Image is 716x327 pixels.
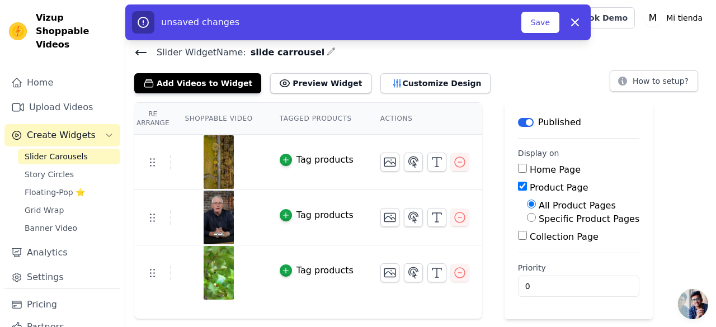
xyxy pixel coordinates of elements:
[25,169,74,180] span: Story Circles
[380,153,399,172] button: Change Thumbnail
[4,96,120,119] a: Upload Videos
[539,214,639,224] label: Specific Product Pages
[266,103,367,135] th: Tagged Products
[380,208,399,227] button: Change Thumbnail
[4,124,120,146] button: Create Widgets
[4,72,120,94] a: Home
[18,149,120,164] a: Slider Carousels
[280,208,354,222] button: Tag products
[18,220,120,236] a: Banner Video
[521,12,559,33] button: Save
[18,202,120,218] a: Grid Wrap
[530,182,588,193] label: Product Page
[530,231,599,242] label: Collection Page
[610,78,698,89] a: How to setup?
[18,167,120,182] a: Story Circles
[25,205,64,216] span: Grid Wrap
[27,129,96,142] span: Create Widgets
[380,263,399,282] button: Change Thumbnail
[171,103,266,135] th: Shoppable Video
[327,45,336,60] div: Edit Name
[280,264,354,277] button: Tag products
[610,70,698,92] button: How to setup?
[518,148,559,159] legend: Display on
[161,17,239,27] span: unsaved changes
[4,266,120,288] a: Settings
[678,289,708,319] a: Chat abierto
[246,46,325,59] span: slide carrousel
[296,264,354,277] div: Tag products
[134,73,261,93] button: Add Videos to Widget
[25,151,88,162] span: Slider Carousels
[4,241,120,264] a: Analytics
[539,200,616,211] label: All Product Pages
[280,153,354,167] button: Tag products
[4,293,120,316] a: Pricing
[367,103,482,135] th: Actions
[296,208,354,222] div: Tag products
[18,184,120,200] a: Floating-Pop ⭐
[203,246,234,300] img: vizup-images-2d4d.png
[270,73,371,93] button: Preview Widget
[538,116,581,129] p: Published
[518,262,639,273] label: Priority
[296,153,354,167] div: Tag products
[530,164,581,175] label: Home Page
[203,135,234,189] img: vizup-images-7a0c.png
[25,187,85,198] span: Floating-Pop ⭐
[203,191,234,244] img: vizup-images-b3a6.png
[148,46,246,59] span: Slider Widget Name:
[380,73,491,93] button: Customize Design
[134,103,171,135] th: Re Arrange
[25,222,77,234] span: Banner Video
